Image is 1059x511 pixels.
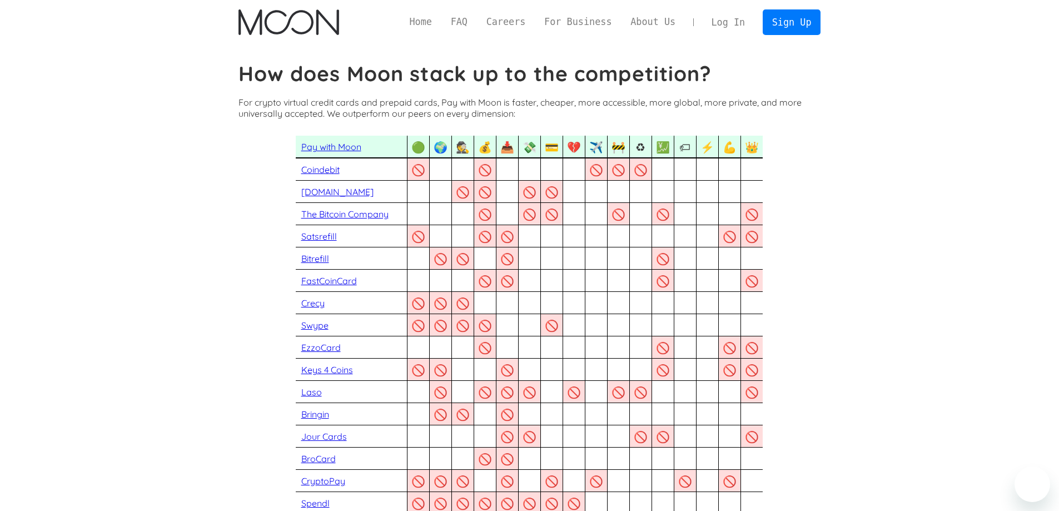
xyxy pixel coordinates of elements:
a: EzzoCard [301,342,341,353]
a: Keys 4 Coins [301,364,353,375]
a: Laso [301,386,322,398]
a: Log In [702,10,754,34]
a: Sign Up [763,9,821,34]
a: Pay with Moon [301,141,361,152]
a: Home [400,15,441,29]
a: [DOMAIN_NAME] [301,186,374,197]
p: For crypto virtual credit cards and prepaid cards, Pay with Moon is faster, cheaper, more accessi... [238,97,820,119]
a: Crecy [301,297,325,309]
a: For Business [535,15,621,29]
a: Swype [301,320,329,331]
a: About Us [621,15,685,29]
a: CryptoPay [301,475,345,487]
a: FAQ [441,15,477,29]
a: home [238,9,339,35]
a: Jour Cards [301,431,347,442]
a: Coindebit [301,164,340,175]
a: Bringin [301,409,329,420]
a: BroCard [301,453,336,464]
iframe: 启动消息传送窗口的按钮 [1015,467,1050,502]
a: Spendl [301,498,330,509]
a: Bitrefill [301,253,329,264]
a: Satsrefill [301,231,337,242]
h1: How does Moon stack up to the competition? [238,61,820,86]
img: Moon Logo [238,9,339,35]
a: FastCoinCard [301,275,357,286]
a: The Bitcoin Company [301,209,389,220]
a: Careers [477,15,535,29]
